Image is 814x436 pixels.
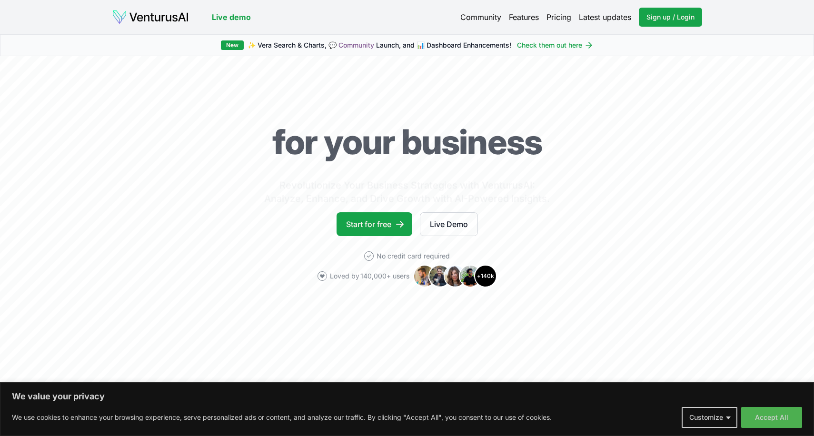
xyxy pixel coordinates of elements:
a: Community [338,41,374,49]
span: ✨ Vera Search & Charts, 💬 Launch, and 📊 Dashboard Enhancements! [248,40,511,50]
img: logo [112,10,189,25]
img: Avatar 3 [444,265,467,287]
a: Check them out here [517,40,594,50]
p: We use cookies to enhance your browsing experience, serve personalized ads or content, and analyz... [12,412,552,423]
img: Avatar 4 [459,265,482,287]
a: Live demo [212,11,251,23]
a: Start for free [337,212,412,236]
a: Latest updates [579,11,631,23]
p: We value your privacy [12,391,802,402]
a: Features [509,11,539,23]
span: Sign up / Login [646,12,695,22]
a: Live Demo [420,212,478,236]
button: Accept All [741,407,802,428]
a: Sign up / Login [639,8,702,27]
img: Avatar 1 [413,265,436,287]
button: Customize [682,407,737,428]
div: New [221,40,244,50]
img: Avatar 2 [428,265,451,287]
a: Pricing [546,11,571,23]
a: Community [460,11,501,23]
